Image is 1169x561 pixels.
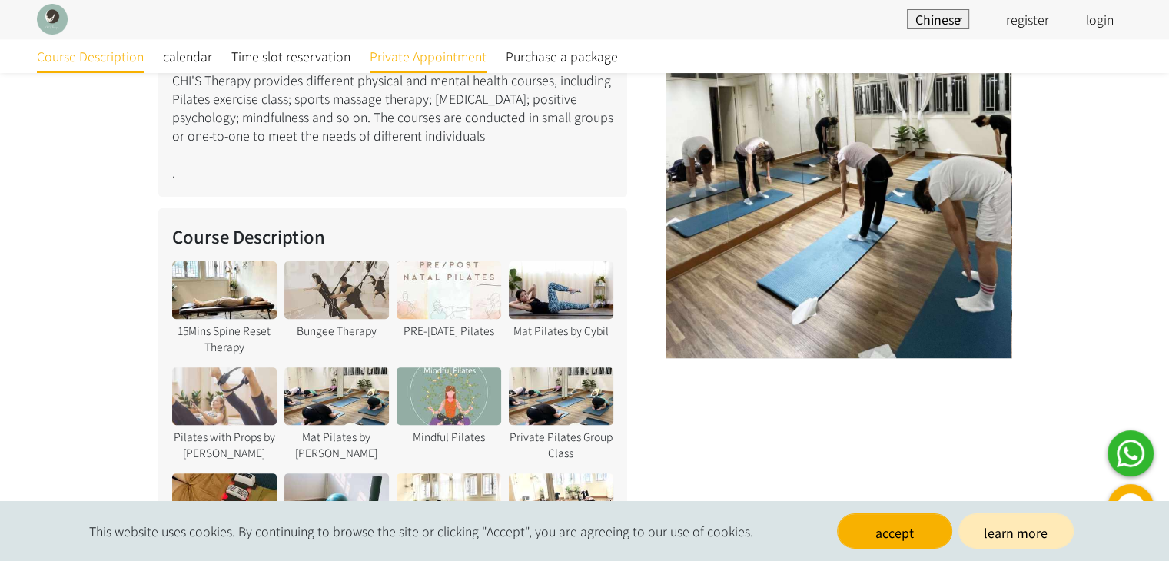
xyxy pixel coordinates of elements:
font: Time slot reservation [231,47,350,65]
a: calendar [163,39,212,73]
div: Mat Pilates by [PERSON_NAME] [284,429,389,461]
font: Course Description [172,224,325,248]
a: Purchase a package [506,39,618,73]
font: Course Description [37,47,144,65]
font: Private Appointment [370,47,487,65]
div: Private Pilates Group Class [509,429,613,461]
a: Private Appointment [370,39,487,73]
font: Purchase a package [506,47,618,65]
font: . [172,163,175,181]
a: register [1006,10,1049,28]
div: 15Mins Spine Reset Therapy [172,323,277,355]
font: accept [875,523,914,542]
a: login [1086,10,1114,28]
a: learn more [958,513,1074,549]
img: 8jxqyrNkLSSL20JmcWrytPWztJtiVmOeEkoXAefm.jpg [666,12,1011,358]
font: CHI'S Therapy provides different physical and mental health courses, including Pilates exercise c... [172,71,613,144]
div: Pilates with Props by [PERSON_NAME] [172,429,277,461]
font: PRE-[DATE] Pilates [404,323,494,338]
a: Time slot reservation [231,39,350,73]
div: Mat Pilates by Cybil [509,323,613,339]
font: learn more [984,523,1048,542]
img: XCiuqSzNOMkVjoLvqyfWlGi3krYmRzy3FY06BdcB.png [37,4,68,35]
font: calendar [163,47,212,65]
a: Course Description [37,39,144,73]
button: accept [837,513,952,549]
font: This website uses cookies. By continuing to browse the site or clicking "Accept", you are agreein... [89,522,753,540]
div: Bungee Therapy [284,323,389,339]
div: Mindful Pilates [397,429,501,445]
